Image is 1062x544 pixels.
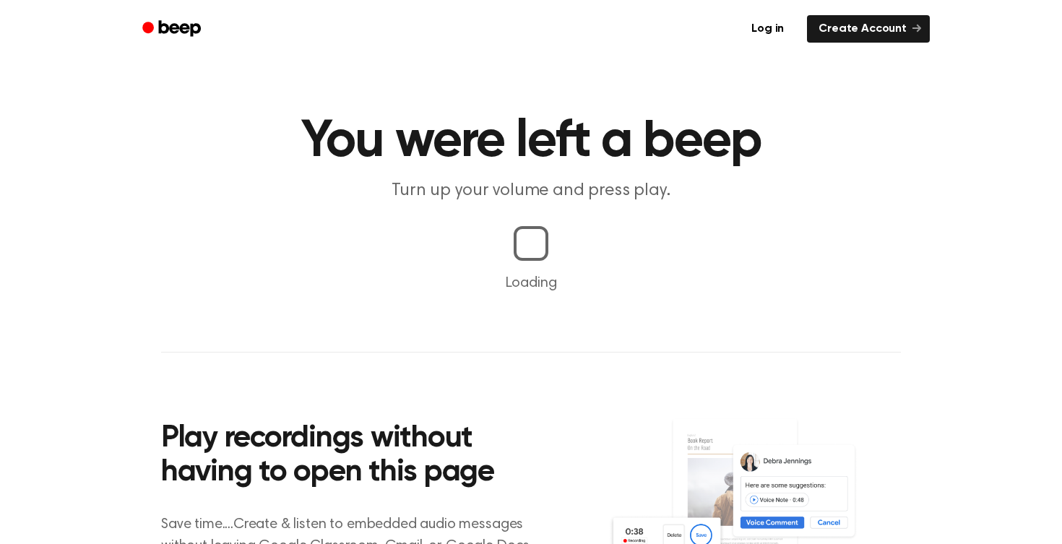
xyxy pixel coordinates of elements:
[132,15,214,43] a: Beep
[737,12,798,46] a: Log in
[161,422,551,491] h2: Play recordings without having to open this page
[807,15,930,43] a: Create Account
[17,272,1045,294] p: Loading
[161,116,901,168] h1: You were left a beep
[254,179,808,203] p: Turn up your volume and press play.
